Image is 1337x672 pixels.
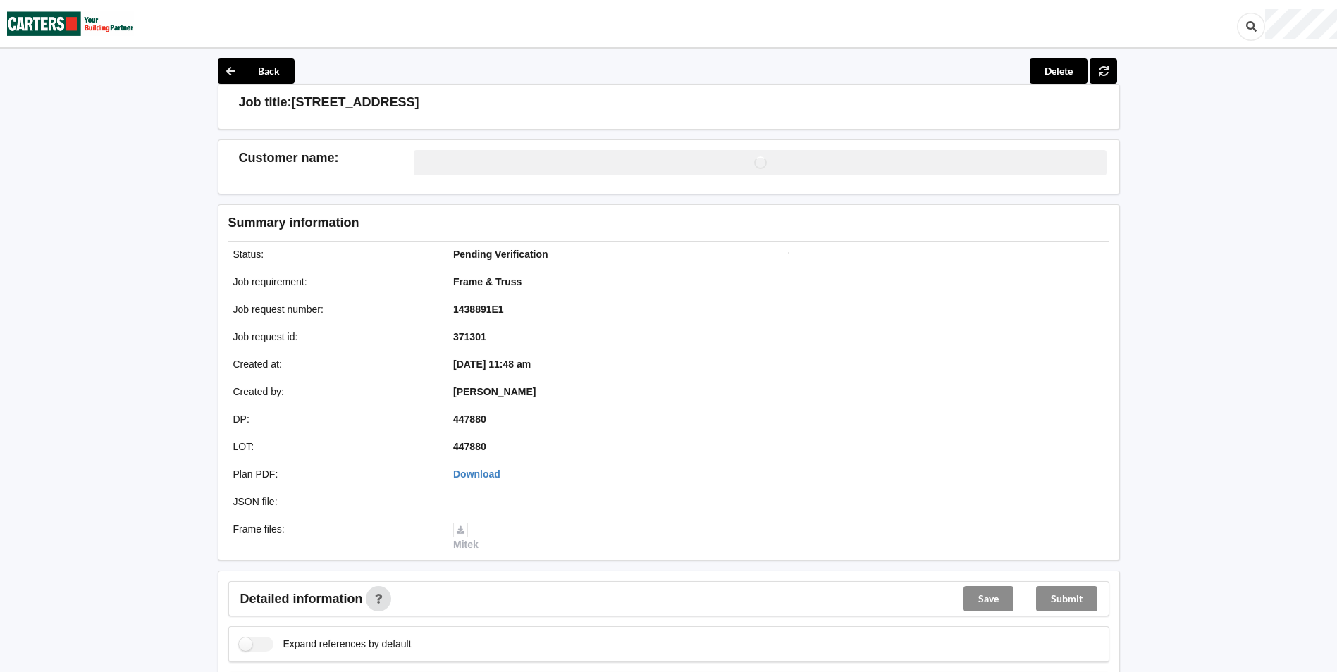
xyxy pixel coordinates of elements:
[788,252,789,254] img: Job impression image thumbnail
[239,94,292,111] h3: Job title:
[223,440,444,454] div: LOT :
[453,386,536,397] b: [PERSON_NAME]
[453,304,504,315] b: 1438891E1
[239,150,414,166] h3: Customer name :
[223,522,444,552] div: Frame files :
[453,413,486,425] b: 447880
[453,331,486,342] b: 371301
[223,412,444,426] div: DP :
[223,330,444,344] div: Job request id :
[240,592,363,605] span: Detailed information
[239,637,412,652] label: Expand references by default
[223,275,444,289] div: Job requirement :
[1030,58,1088,84] button: Delete
[223,494,444,509] div: JSON file :
[292,94,419,111] h3: [STREET_ADDRESS]
[453,468,500,480] a: Download
[223,467,444,481] div: Plan PDF :
[223,357,444,371] div: Created at :
[218,58,295,84] button: Back
[223,247,444,261] div: Status :
[7,1,134,46] img: Carters
[453,359,531,370] b: [DATE] 11:48 am
[1265,9,1337,39] div: User Profile
[453,276,522,287] b: Frame & Truss
[223,302,444,316] div: Job request number :
[453,249,548,260] b: Pending Verification
[453,523,479,550] a: Mitek
[223,385,444,399] div: Created by :
[453,441,486,452] b: 447880
[228,215,885,231] h3: Summary information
